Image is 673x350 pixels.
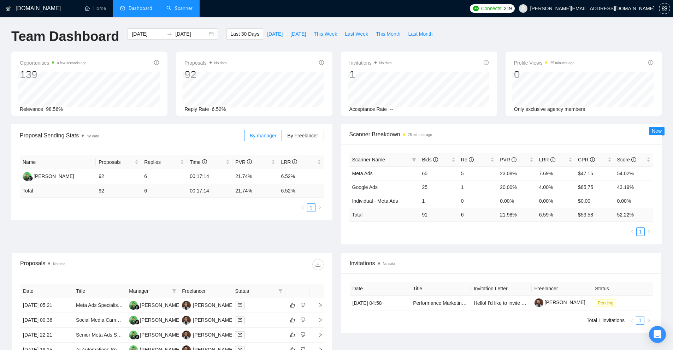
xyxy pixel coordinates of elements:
[497,166,536,180] td: 23.08%
[349,68,392,81] div: 1
[433,157,438,162] span: info-circle
[288,331,297,339] button: like
[413,300,532,306] a: Performance Marketing Specialist for Lead Generation
[141,169,187,184] td: 6
[307,204,315,212] a: 1
[182,331,191,339] img: MG
[182,316,191,325] img: MG
[379,61,392,65] span: No data
[630,230,634,234] span: left
[85,5,106,11] a: homeHome
[500,157,516,162] span: PVR
[536,180,575,194] td: 4.00%
[628,227,636,236] button: left
[645,227,653,236] li: Next Page
[628,227,636,236] li: Previous Page
[193,331,234,339] div: [PERSON_NAME]
[20,59,87,67] span: Opportunities
[512,157,516,162] span: info-circle
[647,319,651,323] span: right
[20,259,172,270] div: Proposals
[193,316,234,324] div: [PERSON_NAME]
[299,316,307,324] button: dislike
[301,302,306,308] span: dislike
[278,169,324,184] td: 6.52%
[352,157,385,162] span: Scanner Name
[411,154,418,165] span: filter
[129,5,152,11] span: Dashboard
[644,316,653,325] li: Next Page
[314,30,337,38] span: This Week
[644,316,653,325] button: right
[550,157,555,162] span: info-circle
[96,184,141,198] td: 92
[23,173,74,179] a: FF[PERSON_NAME]
[232,169,278,184] td: 21.74%
[238,303,242,307] span: mail
[659,6,670,11] span: setting
[307,203,315,212] li: 1
[315,203,324,212] button: right
[238,318,242,322] span: mail
[535,298,543,307] img: c1082IV1oLzNijRo6gK1aPt8O5HyWd8qrmYTghI-twnuJgDhWSIXHrqcHN2btsA44K
[267,30,283,38] span: [DATE]
[458,180,497,194] td: 1
[539,157,555,162] span: LRR
[226,28,263,40] button: Last 30 Days
[179,284,232,298] th: Freelancer
[129,316,138,325] img: FF
[20,284,73,298] th: Date
[419,194,458,208] td: 1
[73,328,126,343] td: Senior Meta Ads Specialist (SaaS) — Launch & Scale Lead-Gen
[20,313,73,328] td: [DATE] 00:36
[182,302,234,308] a: MG[PERSON_NAME]
[99,158,133,166] span: Proposals
[76,332,217,338] a: Senior Meta Ads Specialist (SaaS) — Launch & Scale Lead-Gen
[550,61,574,65] time: 25 minutes ago
[372,28,404,40] button: This Month
[590,157,595,162] span: info-circle
[76,317,189,323] a: Social Media Campaign Thrift Store Grand Opening
[575,208,614,221] td: $ 53.58
[614,208,653,221] td: 52.22 %
[34,172,74,180] div: [PERSON_NAME]
[184,106,209,112] span: Reply Rate
[536,194,575,208] td: 0.00%
[135,305,140,310] img: gigradar-bm.png
[627,316,636,325] button: left
[278,289,283,293] span: filter
[187,184,232,198] td: 00:17:14
[410,296,471,310] td: Performance Marketing Specialist for Lead Generation
[299,301,307,309] button: dislike
[514,59,574,67] span: Profile Views
[184,68,226,81] div: 92
[76,302,196,308] a: Meta Ads Specialist for High-End Workshop Promotion
[315,203,324,212] li: Next Page
[627,316,636,325] li: Previous Page
[532,282,592,296] th: Freelancer
[390,106,393,112] span: --
[484,60,489,65] span: info-circle
[140,301,181,309] div: [PERSON_NAME]
[167,31,172,37] span: swap-right
[349,106,387,112] span: Acceptance Rate
[141,184,187,198] td: 6
[301,332,306,338] span: dislike
[20,106,43,112] span: Relevance
[636,227,645,236] li: 1
[575,166,614,180] td: $47.15
[404,28,436,40] button: Last Month
[319,60,324,65] span: info-circle
[235,159,252,165] span: PVR
[587,316,625,325] li: Total 1 invitations
[120,6,125,11] span: dashboard
[376,30,400,38] span: This Month
[410,282,471,296] th: Title
[497,194,536,208] td: 0.00%
[230,30,259,38] span: Last 30 Days
[184,59,226,67] span: Proposals
[250,133,276,138] span: By manager
[636,316,644,325] li: 1
[129,331,138,339] img: FF
[614,180,653,194] td: 43.19%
